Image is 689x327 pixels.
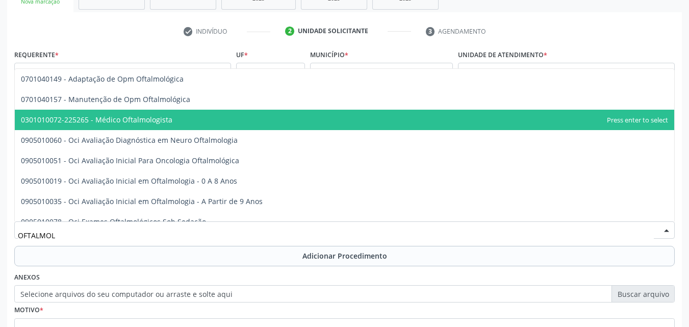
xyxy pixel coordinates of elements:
[314,66,432,77] span: [PERSON_NAME]
[14,246,675,266] button: Adicionar Procedimento
[310,47,348,63] label: Município
[21,115,172,124] span: 0301010072-225265 - Médico Oftalmologista
[462,66,654,77] span: Unidade de Saude da Familia do [PERSON_NAME]
[21,135,238,145] span: 0905010060 - Oci Avaliação Diagnóstica em Neuro Oftalmologia
[302,250,387,261] span: Adicionar Procedimento
[458,47,547,63] label: Unidade de atendimento
[298,27,368,36] div: Unidade solicitante
[21,196,263,206] span: 0905010035 - Oci Avaliação Inicial em Oftalmologia - A Partir de 9 Anos
[14,270,40,286] label: Anexos
[240,66,284,77] span: AL
[18,66,210,77] span: Médico(a)
[21,74,184,84] span: 0701040149 - Adaptação de Opm Oftalmológica
[21,94,190,104] span: 0701040157 - Manutenção de Opm Oftalmológica
[285,27,294,36] div: 2
[21,156,239,165] span: 0905010051 - Oci Avaliação Inicial Para Oncologia Oftalmológica
[21,176,237,186] span: 0905010019 - Oci Avaliação Inicial em Oftalmologia - 0 A 8 Anos
[14,47,59,63] label: Requerente
[18,225,654,245] input: Buscar por procedimento
[236,47,248,63] label: UF
[21,217,206,227] span: 0905010078 - Oci Exames Oftalmológicos Sob Sedação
